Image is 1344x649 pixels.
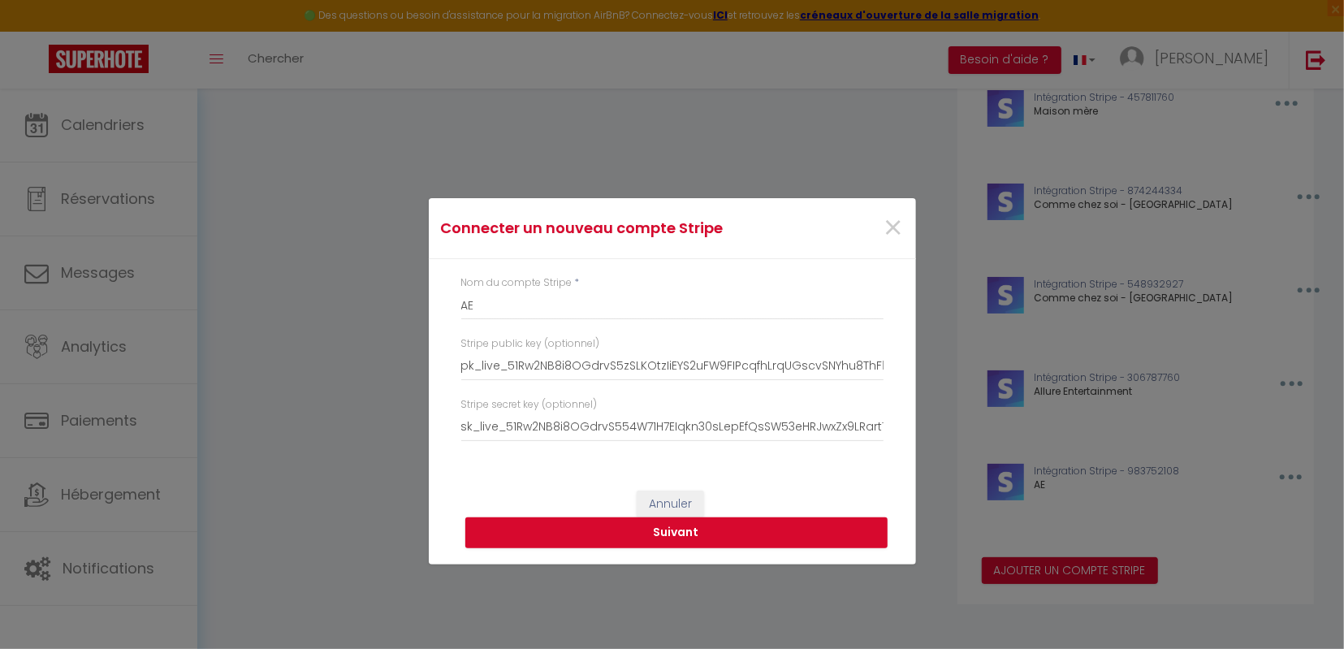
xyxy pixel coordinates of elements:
button: Close [884,211,904,246]
span: × [884,204,904,253]
label: Stripe public key (optionnel) [461,336,600,352]
h4: Connecter un nouveau compte Stripe [441,217,742,240]
label: Nom du compte Stripe [461,275,573,291]
button: Annuler [637,491,704,518]
button: Suivant [465,517,888,548]
button: Ouvrir le widget de chat LiveChat [13,6,62,55]
label: Stripe secret key (optionnel) [461,397,598,413]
